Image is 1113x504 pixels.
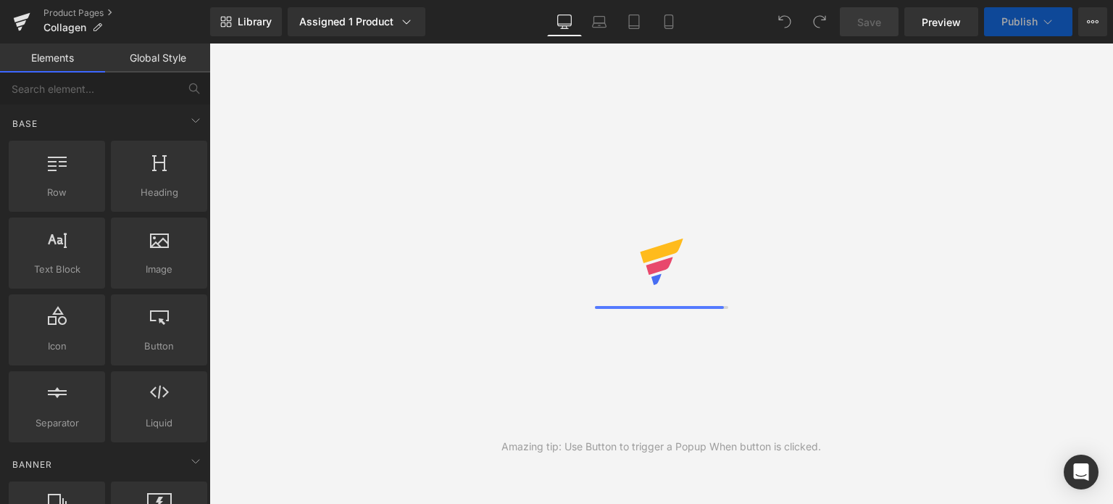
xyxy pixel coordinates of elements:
a: Product Pages [43,7,210,19]
div: Assigned 1 Product [299,15,414,29]
span: Heading [115,185,203,200]
a: Mobile [651,7,686,36]
span: Separator [13,416,101,431]
span: Liquid [115,416,203,431]
span: Banner [11,458,54,471]
a: Laptop [582,7,617,36]
span: Button [115,339,203,354]
div: Amazing tip: Use Button to trigger a Popup When button is clicked. [501,439,821,455]
a: Desktop [547,7,582,36]
button: Undo [770,7,799,36]
span: Icon [13,339,101,354]
a: Preview [904,7,978,36]
span: Library [238,15,272,28]
button: Publish [984,7,1072,36]
div: Open Intercom Messenger [1064,455,1099,489]
span: Publish [1001,16,1038,28]
a: New Library [210,7,282,36]
span: Image [115,262,203,277]
button: Redo [805,7,834,36]
a: Global Style [105,44,210,73]
a: Tablet [617,7,651,36]
span: Text Block [13,262,101,277]
span: Preview [922,15,961,30]
span: Base [11,117,39,131]
span: Collagen [43,22,86,33]
span: Row [13,185,101,200]
span: Save [857,15,881,30]
button: More [1078,7,1107,36]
